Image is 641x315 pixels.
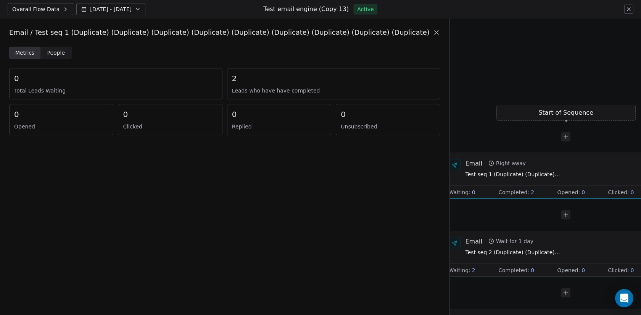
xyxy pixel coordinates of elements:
span: 0 [531,266,534,274]
span: [DATE] - [DATE] [90,5,132,13]
span: Unsubscribed [341,123,435,130]
div: Email [465,159,482,167]
button: Overall Flow Data [8,3,73,15]
span: 2 [531,188,534,196]
span: Replied [232,123,326,130]
span: Waiting : [448,266,470,274]
span: 2 [232,73,237,84]
button: [DATE] - [DATE] [76,3,145,15]
span: Completed : [498,266,529,274]
span: Clicked : [608,188,629,196]
span: Waiting : [448,188,470,196]
span: 0 [630,188,634,196]
span: Clicked [123,123,217,130]
span: Overall Flow Data [12,5,60,13]
span: Clicked : [608,266,629,274]
span: 0 [14,109,19,120]
span: 0 [630,266,634,274]
span: Opened : [557,266,580,274]
span: 0 [123,109,128,120]
span: 0 [581,188,585,196]
span: 0 [341,109,346,120]
span: Test seq 2 (Duplicate) (Duplicate) (Duplicate) (Duplicate) (Duplicate) (Duplicate) (Duplicate) (D... [465,248,560,257]
span: Test seq 1 (Duplicate) (Duplicate) (Duplicate) (Duplicate) (Duplicate) (Duplicate) (Duplicate) (D... [465,170,560,179]
span: 0 [232,109,237,120]
span: 0 [472,188,475,196]
span: 2 [472,266,475,274]
span: 0 [581,266,585,274]
span: Total Leads Waiting [14,87,217,94]
span: 0 [14,73,19,84]
h1: Test email engine (Copy 13) [263,5,349,13]
span: Opened : [557,188,580,196]
div: Email [465,237,482,245]
span: Opened [14,123,108,130]
span: Completed : [498,188,529,196]
span: Leads who have have completed [232,87,435,94]
span: People [47,49,65,57]
span: Active [357,5,374,13]
div: Open Intercom Messenger [615,289,633,307]
span: Email / Test seq 1 (Duplicate) (Duplicate) (Duplicate) (Duplicate) (Duplicate) (Duplicate) (Dupli... [9,28,430,37]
